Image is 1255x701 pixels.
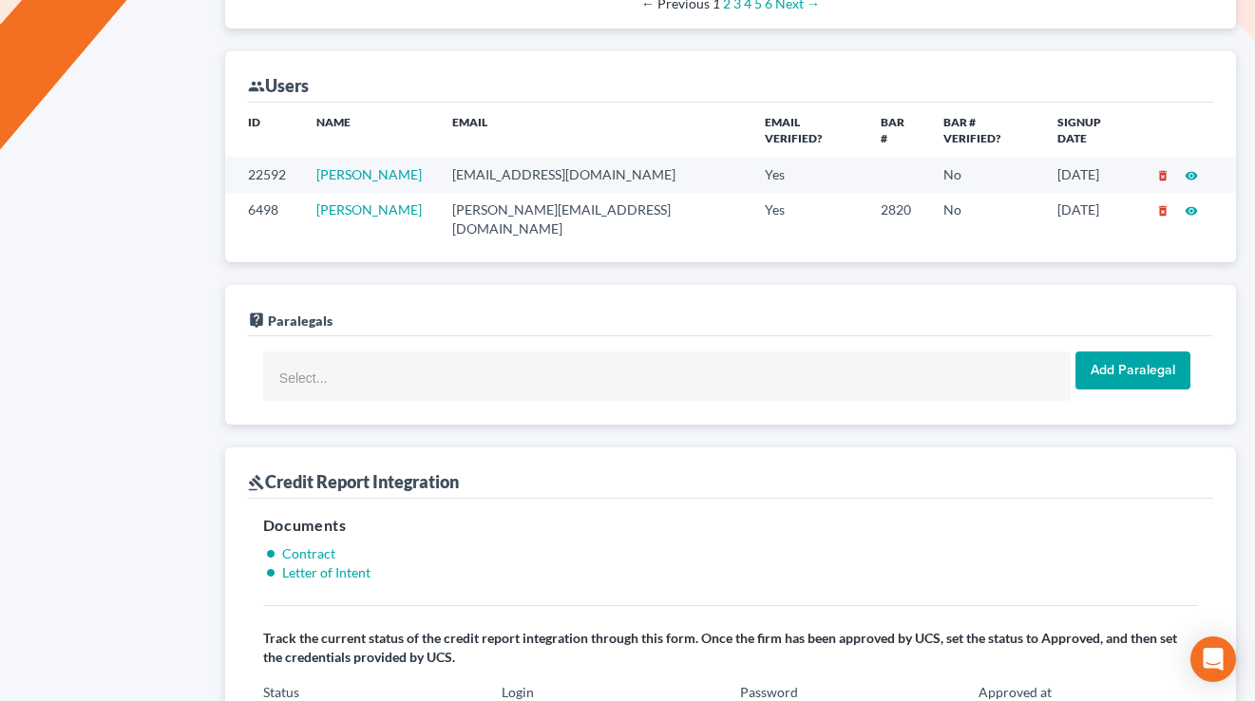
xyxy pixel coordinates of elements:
[248,78,265,95] i: group
[750,103,866,157] th: Email Verified?
[437,157,750,192] td: [EMAIL_ADDRESS][DOMAIN_NAME]
[282,564,371,580] a: Letter of Intent
[225,157,301,192] td: 22592
[1190,636,1236,682] div: Open Intercom Messenger
[865,103,928,157] th: Bar #
[1185,204,1198,218] i: visibility
[1185,166,1198,182] a: visibility
[928,103,1042,157] th: Bar # Verified?
[248,470,459,493] div: Credit Report Integration
[282,545,335,561] a: Contract
[316,201,422,218] a: [PERSON_NAME]
[928,193,1042,247] td: No
[1185,201,1198,218] a: visibility
[1156,166,1169,182] a: delete_forever
[225,103,301,157] th: ID
[248,474,265,491] i: gavel
[316,166,422,182] a: [PERSON_NAME]
[865,193,928,247] td: 2820
[1075,351,1190,389] input: Add Paralegal
[268,313,333,329] span: Paralegals
[1156,169,1169,182] i: delete_forever
[928,157,1042,192] td: No
[248,312,265,329] i: live_help
[1042,157,1141,192] td: [DATE]
[263,629,1198,667] p: Track the current status of the credit report integration through this form. Once the firm has be...
[750,193,866,247] td: Yes
[437,103,750,157] th: Email
[1156,204,1169,218] i: delete_forever
[750,157,866,192] td: Yes
[1042,103,1141,157] th: Signup Date
[248,74,309,97] div: Users
[225,193,301,247] td: 6498
[1042,193,1141,247] td: [DATE]
[263,514,1198,537] h5: Documents
[301,103,437,157] th: Name
[437,193,750,247] td: [PERSON_NAME][EMAIL_ADDRESS][DOMAIN_NAME]
[1185,169,1198,182] i: visibility
[1156,201,1169,218] a: delete_forever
